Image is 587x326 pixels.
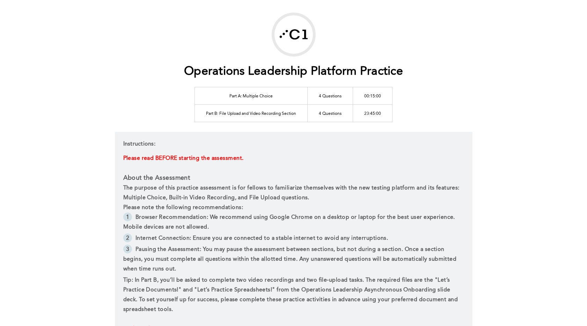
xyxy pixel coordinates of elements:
td: 4 Questions [308,87,353,104]
strong: About the Assessment [123,175,190,181]
li: Pausing the Assessment: You may pause the assessment between sections, but not during a section. ... [123,245,464,275]
span: Please read BEFORE starting the assessment. [123,156,244,161]
li: Internet Connection: Ensure you are connected to a stable internet to avoid any interruptions. [123,234,464,245]
td: 23:45:00 [353,104,392,122]
strong: The purpose of this practice assessment is for fellows to familiarize themselves with the new tes... [123,185,461,201]
p: Tip: In Part B, you’ll be asked to complete two video recordings and two file-upload tasks. The r... [123,275,464,314]
td: Part B: File Upload and Video Recording Section [195,104,308,122]
td: 00:15:00 [353,87,392,104]
img: Correlation One [274,15,313,54]
td: Part A: Multiple Choice [195,87,308,104]
td: 4 Questions [308,104,353,122]
li: Browser Recommendation: We recommend using Google Chrome on a desktop or laptop for the best user... [123,213,464,234]
strong: Please note the following recommendations: [123,205,243,210]
h1: Operations Leadership Platform Practice [184,65,403,79]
